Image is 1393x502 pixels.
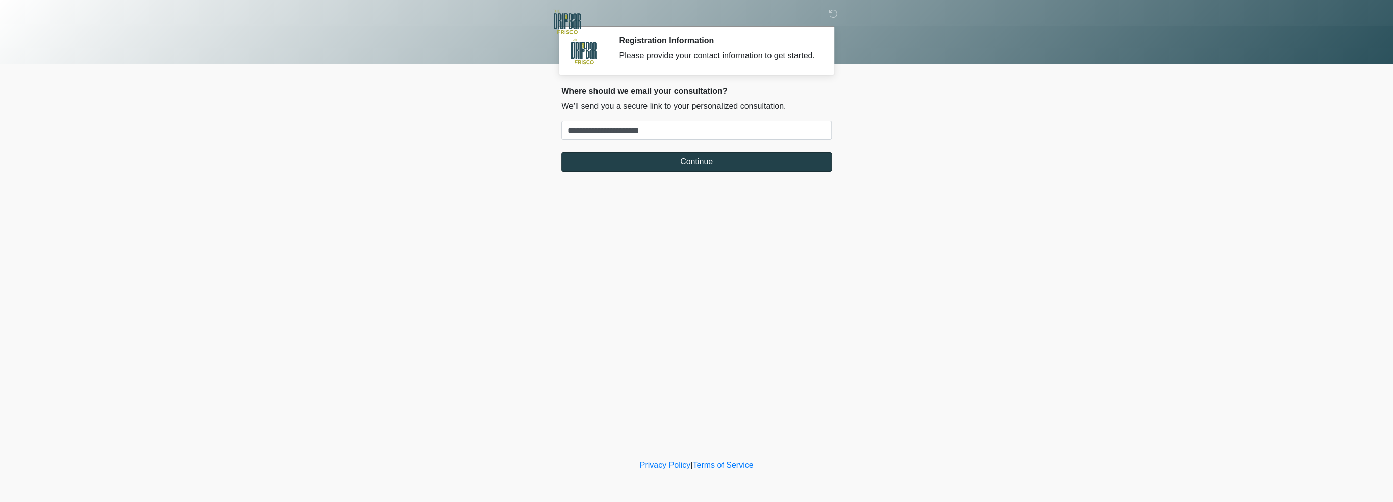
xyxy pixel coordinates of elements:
[551,8,584,36] img: The DRIPBaR - Frisco Logo
[640,461,691,469] a: Privacy Policy
[690,461,692,469] a: |
[561,86,832,96] h2: Where should we email your consultation?
[619,50,816,62] div: Please provide your contact information to get started.
[561,100,832,112] p: We'll send you a secure link to your personalized consultation.
[569,36,600,66] img: Agent Avatar
[692,461,753,469] a: Terms of Service
[561,152,832,172] button: Continue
